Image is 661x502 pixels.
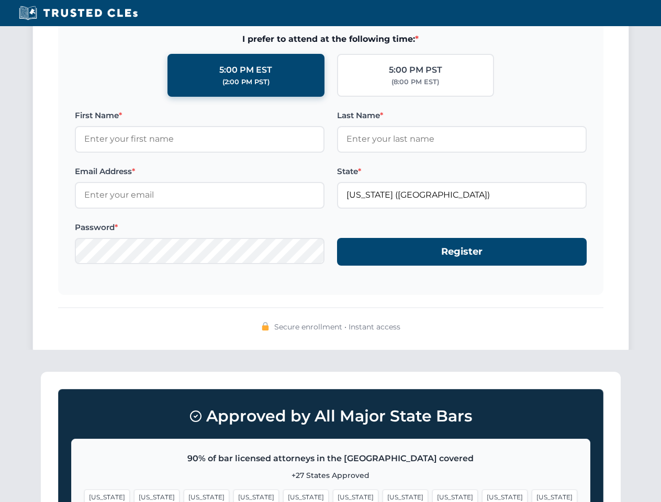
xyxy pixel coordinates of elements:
[75,109,324,122] label: First Name
[337,238,587,266] button: Register
[337,126,587,152] input: Enter your last name
[274,321,400,333] span: Secure enrollment • Instant access
[75,32,587,46] span: I prefer to attend at the following time:
[337,165,587,178] label: State
[222,77,270,87] div: (2:00 PM PST)
[75,182,324,208] input: Enter your email
[71,402,590,430] h3: Approved by All Major State Bars
[84,470,577,481] p: +27 States Approved
[337,109,587,122] label: Last Name
[391,77,439,87] div: (8:00 PM EST)
[75,126,324,152] input: Enter your first name
[16,5,141,21] img: Trusted CLEs
[75,221,324,234] label: Password
[219,63,272,77] div: 5:00 PM EST
[84,452,577,465] p: 90% of bar licensed attorneys in the [GEOGRAPHIC_DATA] covered
[261,322,270,330] img: 🔒
[389,63,442,77] div: 5:00 PM PST
[75,165,324,178] label: Email Address
[337,182,587,208] input: Florida (FL)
